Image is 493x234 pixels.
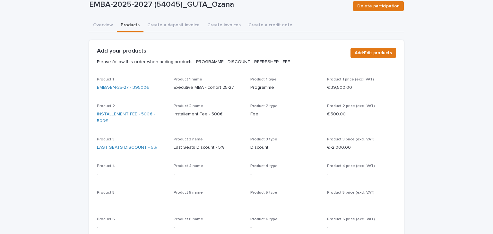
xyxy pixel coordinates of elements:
span: Product 3 name [174,138,203,141]
span: Product 5 type [250,191,277,195]
p: - [174,224,243,231]
span: Product 2 name [174,104,203,108]
button: Create a deposit invoice [143,19,203,32]
span: Product 5 name [174,191,203,195]
span: Product 4 [97,164,115,168]
button: Overview [89,19,117,32]
p: € 500.00 [327,111,396,118]
span: Product 1 price (excl. VAT) [327,78,374,81]
span: Product 6 name [174,217,203,221]
p: Last Seats Discount - 5% [174,144,243,151]
span: Product 6 price (excl. VAT) [327,217,375,221]
p: - [250,171,319,178]
span: Delete participation [357,3,400,9]
p: - [174,171,243,178]
span: Product 4 type [250,164,278,168]
span: Product 3 type [250,138,277,141]
a: LAST SEATS DISCOUNT - 5% [97,144,157,151]
span: Product 6 [97,217,115,221]
button: Create a credit note [245,19,296,32]
p: - [327,198,396,205]
p: - [174,198,243,205]
button: Products [117,19,143,32]
p: - [327,224,396,231]
span: Product 1 [97,78,114,81]
p: - [97,198,166,205]
span: Product 1 type [250,78,277,81]
span: Product 6 type [250,217,278,221]
p: - [250,224,319,231]
span: Product 1 name [174,78,202,81]
button: Add/Edit products [350,48,396,58]
p: Installement Fee - 500€ [174,111,243,118]
p: € -2,000.00 [327,144,396,151]
p: Fee [250,111,319,118]
p: - [250,198,319,205]
span: Product 5 [97,191,115,195]
span: Product 2 price (excl. VAT) [327,104,375,108]
p: € 39,500.00 [327,84,352,91]
p: Please follow this order when adding products : PROGRAMME - DISCOUNT - REFRESHER - FEE [97,59,345,65]
span: Add/Edit products [355,50,392,56]
span: Product 3 [97,138,115,141]
p: - [97,224,166,231]
span: Product 4 name [174,164,203,168]
p: Executive MBA - cohort 25-27 [174,84,243,91]
p: Programme [250,84,319,91]
p: Discount [250,144,319,151]
a: EMBA-EN-25-27 - 39500€ [97,84,150,91]
span: Product 4 price (excl. VAT) [327,164,375,168]
a: INSTALLEMENT FEE - 500€ - 500€ [97,111,166,124]
p: - [97,171,166,178]
h2: Add your products [97,48,146,55]
span: Product 2 type [250,104,278,108]
span: Product 2 [97,104,115,108]
button: Delete participation [353,1,404,11]
button: Create invoices [203,19,245,32]
p: - [327,171,396,178]
span: Product 5 price (excl. VAT) [327,191,375,195]
span: Product 3 price (excl. VAT) [327,138,375,141]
